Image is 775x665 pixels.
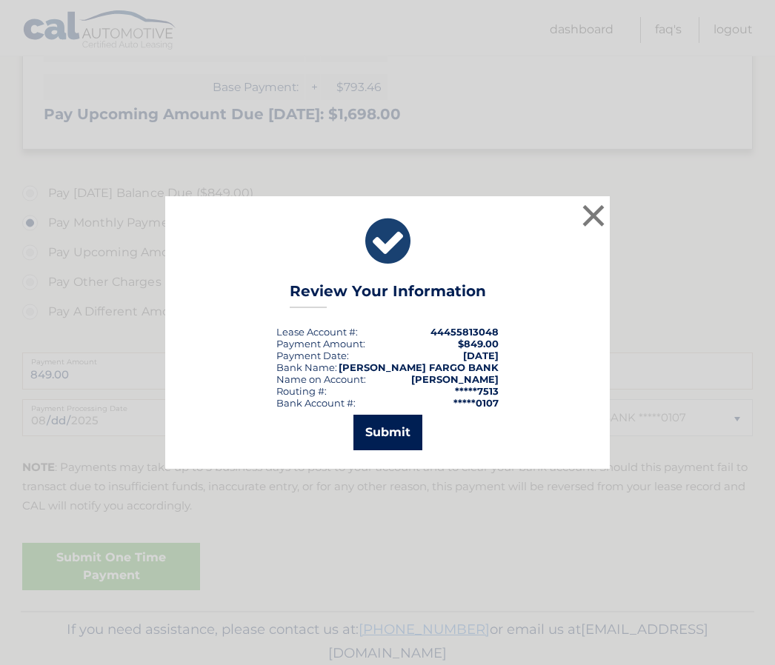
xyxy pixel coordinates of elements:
button: × [579,201,608,230]
strong: [PERSON_NAME] FARGO BANK [339,361,499,373]
div: Bank Name: [276,361,337,373]
div: Bank Account #: [276,397,356,409]
div: Payment Amount: [276,338,365,350]
strong: [PERSON_NAME] [411,373,499,385]
div: : [276,350,349,361]
span: [DATE] [463,350,499,361]
strong: 44455813048 [430,326,499,338]
span: $849.00 [458,338,499,350]
div: Lease Account #: [276,326,358,338]
div: Routing #: [276,385,327,397]
div: Name on Account: [276,373,366,385]
button: Submit [353,415,422,450]
h3: Review Your Information [290,282,486,308]
span: Payment Date [276,350,347,361]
